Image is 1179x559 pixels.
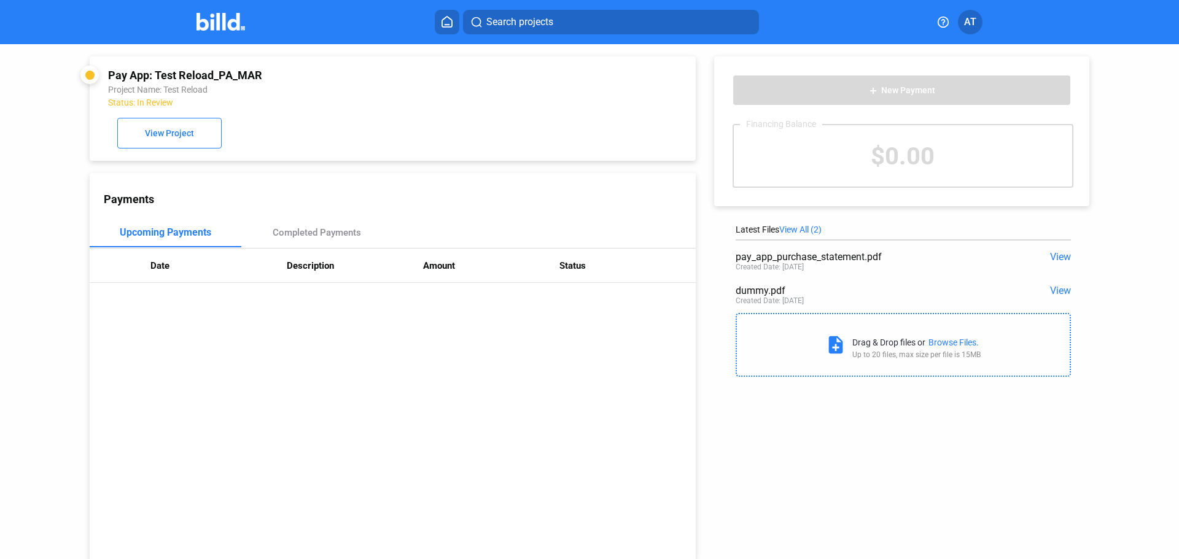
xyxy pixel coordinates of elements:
[108,69,563,82] div: Pay App: Test Reload_PA_MAR
[868,86,878,96] mat-icon: add
[145,129,194,139] span: View Project
[150,249,287,283] th: Date
[1050,285,1071,296] span: View
[736,263,804,271] div: Created Date: [DATE]
[108,85,563,94] div: Project Name: Test Reload
[852,337,925,347] div: Drag & Drop files or
[423,249,559,283] th: Amount
[486,15,553,29] span: Search projects
[104,193,696,206] div: Payments
[928,337,979,347] div: Browse Files.
[852,350,981,359] div: Up to 20 files, max size per file is 15MB
[736,285,1004,296] div: dummy.pdf
[734,125,1072,187] div: $0.00
[196,13,245,31] img: Billd Company Logo
[881,86,935,96] span: New Payment
[740,119,822,129] div: Financing Balance
[287,249,423,283] th: Description
[964,15,976,29] span: AT
[108,98,563,107] div: Status: In Review
[559,249,696,283] th: Status
[779,225,822,234] span: View All (2)
[120,226,211,238] div: Upcoming Payments
[736,296,804,305] div: Created Date: [DATE]
[825,334,846,355] mat-icon: note_add
[736,251,1004,263] div: pay_app_purchase_statement.pdf
[1050,251,1071,263] span: View
[273,227,361,238] div: Completed Payments
[736,225,1071,234] div: Latest Files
